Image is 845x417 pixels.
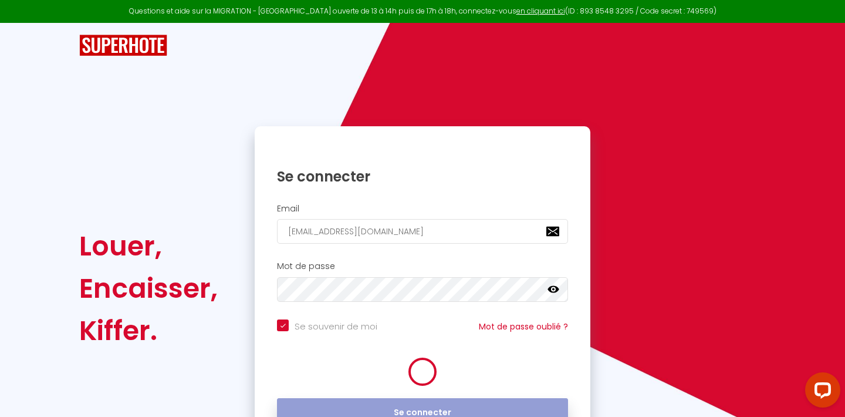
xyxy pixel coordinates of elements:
h1: Se connecter [277,167,568,186]
a: Mot de passe oublié ? [479,321,568,332]
img: SuperHote logo [79,35,167,56]
div: Louer, [79,225,218,267]
input: Ton Email [277,219,568,244]
div: Encaisser, [79,267,218,310]
a: en cliquant ici [516,6,565,16]
iframe: LiveChat chat widget [796,368,845,417]
div: Kiffer. [79,310,218,352]
h2: Mot de passe [277,261,568,271]
h2: Email [277,204,568,214]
